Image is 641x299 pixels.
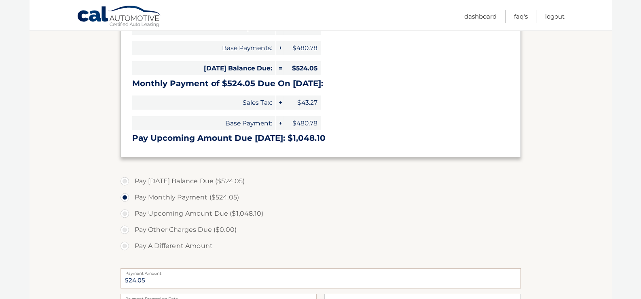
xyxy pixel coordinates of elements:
[121,222,521,238] label: Pay Other Charges Due ($0.00)
[545,10,565,23] a: Logout
[121,238,521,254] label: Pay A Different Amount
[284,116,321,130] span: $480.78
[284,61,321,75] span: $524.05
[77,5,162,29] a: Cal Automotive
[132,133,509,143] h3: Pay Upcoming Amount Due [DATE]: $1,048.10
[121,268,521,275] label: Payment Amount
[514,10,528,23] a: FAQ's
[121,206,521,222] label: Pay Upcoming Amount Due ($1,048.10)
[276,116,284,130] span: +
[121,268,521,288] input: Payment Amount
[284,41,321,55] span: $480.78
[276,95,284,110] span: +
[121,189,521,206] label: Pay Monthly Payment ($524.05)
[132,116,275,130] span: Base Payment:
[464,10,497,23] a: Dashboard
[132,41,275,55] span: Base Payments:
[132,61,275,75] span: [DATE] Balance Due:
[276,41,284,55] span: +
[132,78,509,89] h3: Monthly Payment of $524.05 Due On [DATE]:
[276,61,284,75] span: =
[121,173,521,189] label: Pay [DATE] Balance Due ($524.05)
[284,95,321,110] span: $43.27
[132,95,275,110] span: Sales Tax:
